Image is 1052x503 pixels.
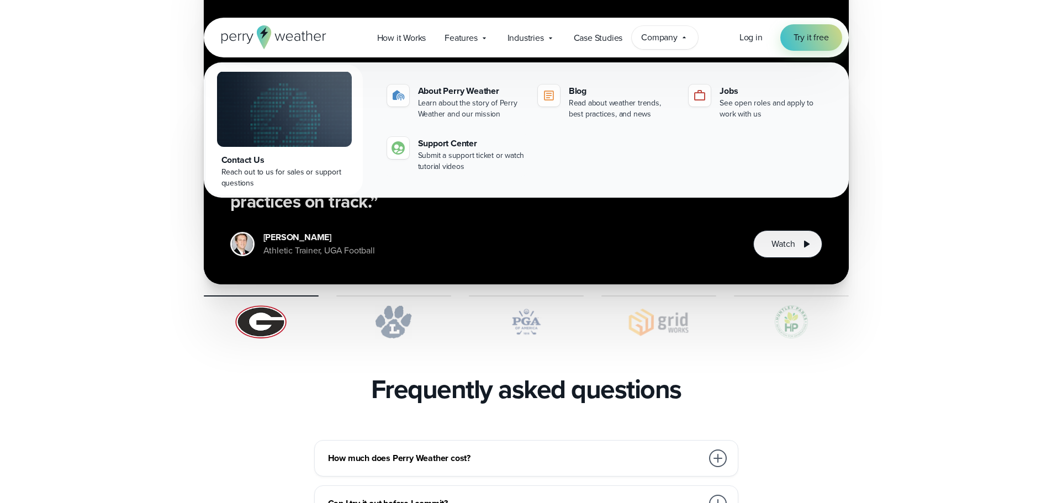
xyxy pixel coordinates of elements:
span: Try it free [794,31,829,44]
div: Submit a support ticket or watch tutorial videos [418,150,525,172]
h3: How much does Perry Weather cost? [328,452,702,465]
div: Contact Us [221,153,347,167]
div: See open roles and apply to work with us [720,98,826,120]
h2: Frequently asked questions [371,374,681,405]
div: Read about weather trends, best practices, and news [569,98,675,120]
a: Case Studies [564,27,632,49]
div: Support Center [418,137,525,150]
img: Gridworks.svg [601,305,716,338]
img: blog-icon.svg [542,89,556,102]
div: Jobs [720,84,826,98]
span: Case Studies [574,31,623,45]
div: Blog [569,84,675,98]
a: Contact Us Reach out to us for sales or support questions [206,65,363,195]
a: Log in [739,31,763,44]
span: Company [641,31,678,44]
a: About Perry Weather Learn about the story of Perry Weather and our mission [383,80,529,124]
span: How it Works [377,31,426,45]
div: Athletic Trainer, UGA Football [263,244,375,257]
img: PGA.svg [469,305,584,338]
div: Reach out to us for sales or support questions [221,167,347,189]
a: Jobs See open roles and apply to work with us [684,80,831,124]
span: Watch [771,237,795,251]
div: [PERSON_NAME] [263,231,375,244]
div: About Perry Weather [418,84,525,98]
img: jobs-icon-1.svg [693,89,706,102]
a: Blog Read about weather trends, best practices, and news [533,80,680,124]
a: Try it free [780,24,842,51]
a: Support Center Submit a support ticket or watch tutorial videos [383,133,529,177]
button: Watch [753,230,822,258]
div: Learn about the story of Perry Weather and our mission [418,98,525,120]
img: about-icon.svg [392,89,405,102]
h3: “Before Perry Weather, we relied on the ‘Flash to Bang Theory’ for lightning and practice decisio... [230,146,822,213]
a: How it Works [368,27,436,49]
span: Industries [508,31,544,45]
span: Features [445,31,477,45]
img: contact-icon.svg [392,141,405,155]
